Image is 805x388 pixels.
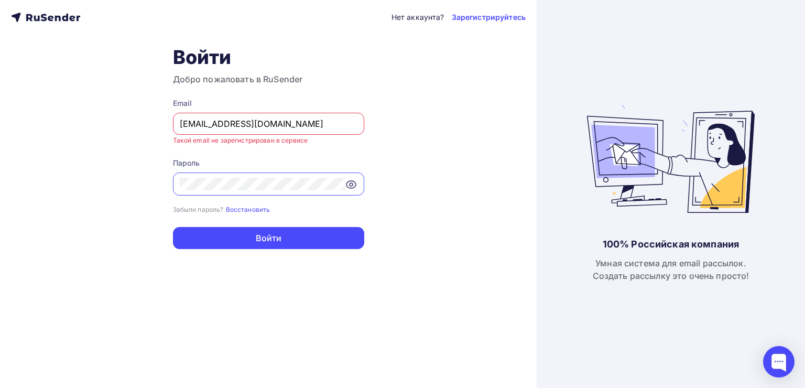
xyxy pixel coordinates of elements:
[593,257,749,282] div: Умная система для email рассылок. Создать рассылку это очень просто!
[173,46,364,69] h1: Войти
[180,117,357,130] input: Укажите свой email
[603,238,739,251] div: 100% Российская компания
[173,136,308,144] small: Такой email не зарегистрирован в сервисе
[226,204,270,213] a: Восстановить
[173,73,364,85] h3: Добро пожаловать в RuSender
[173,98,364,109] div: Email
[452,12,526,23] a: Зарегистрируйтесь
[173,206,224,213] small: Забыли пароль?
[226,206,270,213] small: Восстановить
[173,227,364,249] button: Войти
[391,12,444,23] div: Нет аккаунта?
[173,158,364,168] div: Пароль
